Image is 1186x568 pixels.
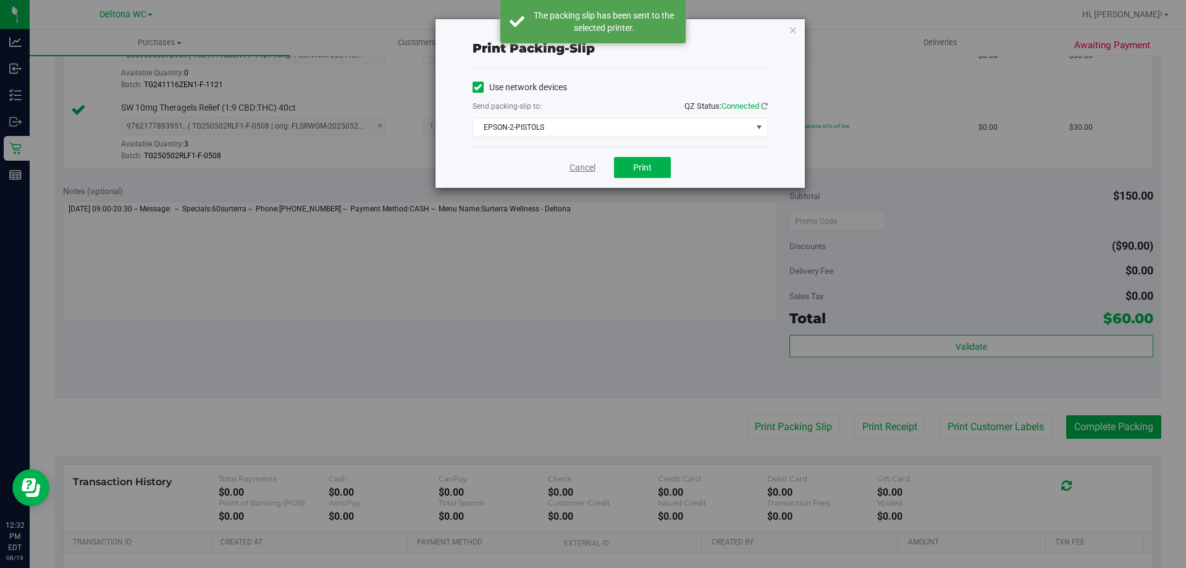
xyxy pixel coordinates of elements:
[473,41,595,56] span: Print packing-slip
[12,469,49,506] iframe: Resource center
[614,157,671,178] button: Print
[473,119,752,136] span: EPSON-2-PISTOLS
[473,81,567,94] label: Use network devices
[570,161,595,174] a: Cancel
[721,101,759,111] span: Connected
[473,101,542,112] label: Send packing-slip to:
[684,101,768,111] span: QZ Status:
[751,119,767,136] span: select
[633,163,652,172] span: Print
[531,9,676,34] div: The packing slip has been sent to the selected printer.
